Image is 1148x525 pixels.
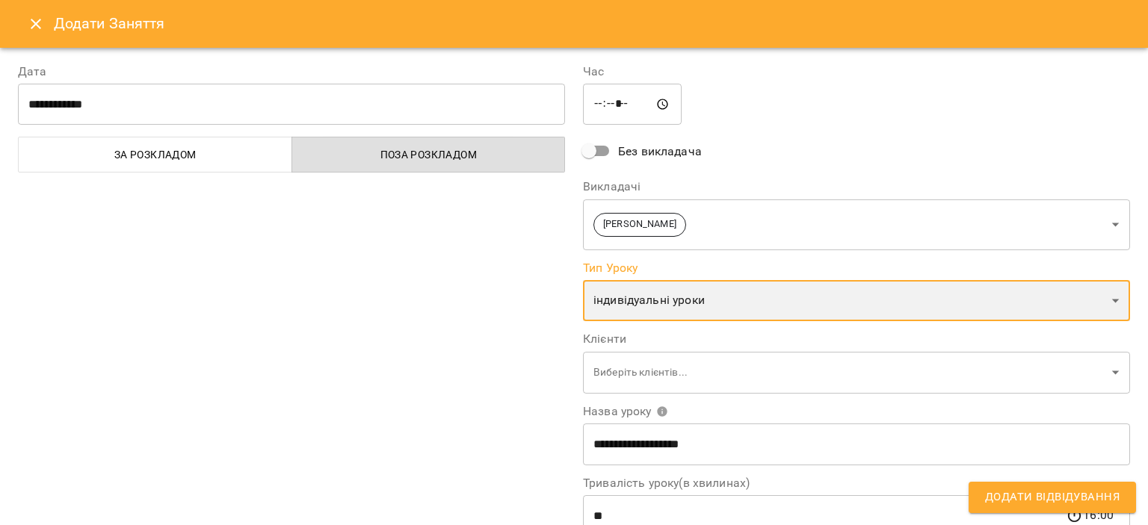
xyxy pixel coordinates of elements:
[18,66,565,78] label: Дата
[583,280,1130,322] div: індивідуальні уроки
[583,262,1130,274] label: Тип Уроку
[583,199,1130,250] div: [PERSON_NAME]
[54,12,1130,35] h6: Додати Заняття
[583,406,668,417] span: Назва уроку
[594,217,685,232] span: [PERSON_NAME]
[583,333,1130,345] label: Клієнти
[985,488,1120,507] span: Додати Відвідування
[618,143,702,161] span: Без викладача
[28,146,283,164] span: За розкладом
[583,477,1130,489] label: Тривалість уроку(в хвилинах)
[18,137,292,173] button: За розкладом
[301,146,557,164] span: Поза розкладом
[291,137,566,173] button: Поза розкладом
[583,181,1130,193] label: Викладачі
[18,6,54,42] button: Close
[583,66,1130,78] label: Час
[969,482,1136,513] button: Додати Відвідування
[583,351,1130,394] div: Виберіть клієнтів...
[593,365,1106,380] p: Виберіть клієнтів...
